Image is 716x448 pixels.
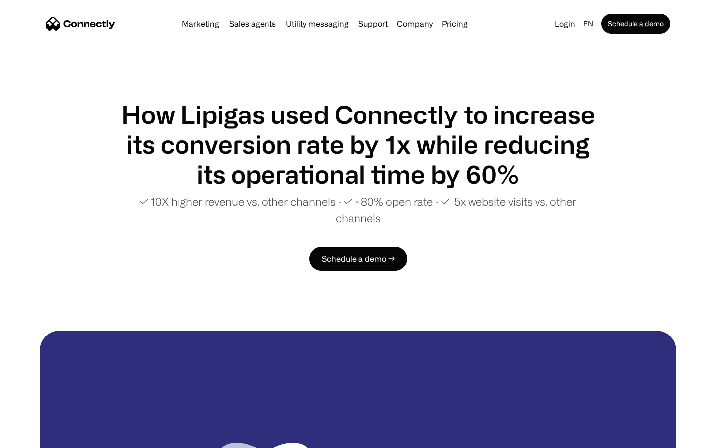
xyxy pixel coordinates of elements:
a: Schedule a demo [601,14,670,34]
a: Marketing [178,20,223,28]
h1: How Lipigas used Connectly to increase its conversion rate by 1x while reducing its operational t... [119,100,597,189]
a: Sales agents [225,20,280,28]
a: Pricing [438,20,472,28]
div: Company [397,17,433,31]
a: Support [355,20,392,28]
ul: Language list [20,431,60,445]
div: en [583,17,593,31]
a: Utility messaging [282,20,353,28]
a: Login [551,17,579,31]
a: Schedule a demo → [309,247,407,271]
p: ✓ 10X higher revenue vs. other channels ∙ ✓ ~80% open rate ∙ ✓ 5x website visits vs. other channels [119,193,597,226]
aside: Language selected: English [10,430,60,445]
